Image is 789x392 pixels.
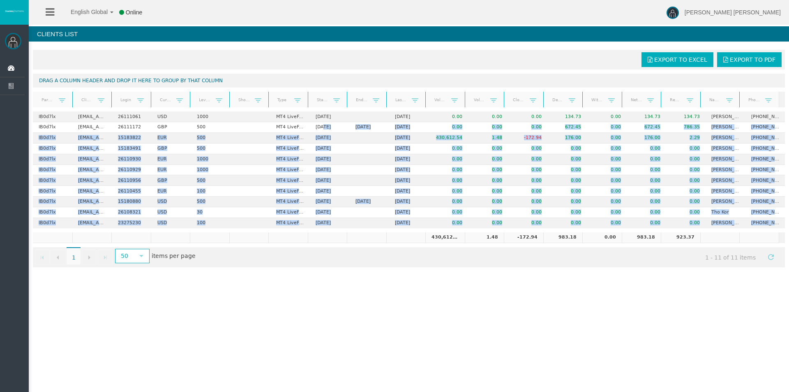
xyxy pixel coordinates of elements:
[72,122,112,133] td: [EMAIL_ADDRESS][DOMAIN_NAME]
[666,175,706,186] td: 0.00
[666,133,706,144] td: 2.29
[350,122,389,133] td: [DATE]
[86,254,92,261] span: Go to the next page
[152,165,191,176] td: EUR
[547,207,587,218] td: 0.00
[270,154,310,165] td: MT4 LiveFixedSpreadAccount
[504,232,543,243] td: -172.94
[625,95,647,106] a: Net deposits
[112,186,152,197] td: 26110455
[587,154,626,165] td: 0.00
[547,175,587,186] td: 0.00
[191,154,231,165] td: 1000
[33,218,72,228] td: IB0d7lx
[704,95,726,106] a: Name
[543,232,583,243] td: 983.18
[627,111,666,122] td: 134.73
[768,254,774,260] span: Refresh
[508,165,547,176] td: 0.00
[389,144,429,154] td: [DATE]
[666,154,706,165] td: 0.00
[706,218,745,228] td: [PERSON_NAME]
[706,197,745,207] td: [PERSON_NAME] [PERSON_NAME] [PERSON_NAME]
[233,95,255,106] a: Short Code
[191,133,231,144] td: 500
[270,122,310,133] td: MT4 LiveFixedSpreadAccount
[389,197,429,207] td: [DATE]
[698,250,764,265] span: 1 - 11 of 11 items
[112,111,152,122] td: 26111061
[72,207,112,218] td: [EMAIL_ADDRESS][DOMAIN_NAME]
[102,254,108,261] span: Go to the last page
[743,95,766,106] a: Phone
[745,175,785,186] td: [PHONE_NUMBER]
[191,122,231,133] td: 500
[152,197,191,207] td: USD
[706,144,745,154] td: [PERSON_NAME]
[745,218,785,228] td: [PHONE_NUMBER]
[547,218,587,228] td: 0.00
[468,154,508,165] td: 0.00
[126,9,142,16] span: Online
[627,218,666,228] td: 0.00
[468,186,508,197] td: 0.00
[508,111,547,122] td: 0.00
[116,250,134,262] span: 50
[706,133,745,144] td: [PERSON_NAME]
[465,232,504,243] td: 1.48
[468,133,508,144] td: 1.48
[310,175,349,186] td: [DATE]
[508,197,547,207] td: 0.00
[627,122,666,133] td: 672.45
[706,186,745,197] td: [PERSON_NAME] [PERSON_NAME]
[270,197,310,207] td: MT4 LiveFloatingSpreadAccount
[468,95,490,106] a: Volume lots
[33,175,72,186] td: IB0d7lx
[389,122,429,133] td: [DATE]
[390,95,412,106] a: Last trade date
[429,95,451,106] a: Volume
[587,207,626,218] td: 0.00
[191,111,231,122] td: 1000
[666,144,706,154] td: 0.00
[627,186,666,197] td: 0.00
[72,186,112,197] td: [EMAIL_ADDRESS][DOMAIN_NAME]
[76,95,98,106] a: Client
[627,175,666,186] td: 0.00
[33,144,72,154] td: IB0d7lx
[706,122,745,133] td: [PERSON_NAME]
[717,52,782,67] a: Export to PDF
[627,197,666,207] td: 0.00
[468,144,508,154] td: 0.00
[72,165,112,176] td: [EMAIL_ADDRESS][DOMAIN_NAME]
[429,165,468,176] td: 0.00
[152,186,191,197] td: EUR
[508,218,547,228] td: 0.00
[587,165,626,176] td: 0.00
[310,165,349,176] td: [DATE]
[745,111,785,122] td: [PHONE_NUMBER]
[33,197,72,207] td: IB0d7lx
[587,122,626,133] td: 0.00
[730,56,775,63] span: Export to PDF
[587,175,626,186] td: 0.00
[191,197,231,207] td: 500
[641,52,713,67] a: Export to Excel
[72,175,112,186] td: [EMAIL_ADDRESS][DOMAIN_NAME]
[152,133,191,144] td: EUR
[310,207,349,218] td: [DATE]
[429,197,468,207] td: 0.00
[622,232,661,243] td: 983.18
[33,207,72,218] td: IB0d7lx
[745,165,785,176] td: [PHONE_NUMBER]
[72,218,112,228] td: [EMAIL_ADDRESS][DOMAIN_NAME]
[587,133,626,144] td: 0.00
[72,154,112,165] td: [EMAIL_ADDRESS][DOMAIN_NAME]
[468,197,508,207] td: 0.00
[547,165,587,176] td: 0.00
[587,218,626,228] td: 0.00
[547,122,587,133] td: 672.45
[429,122,468,133] td: 0.00
[547,186,587,197] td: 0.00
[627,207,666,218] td: 0.00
